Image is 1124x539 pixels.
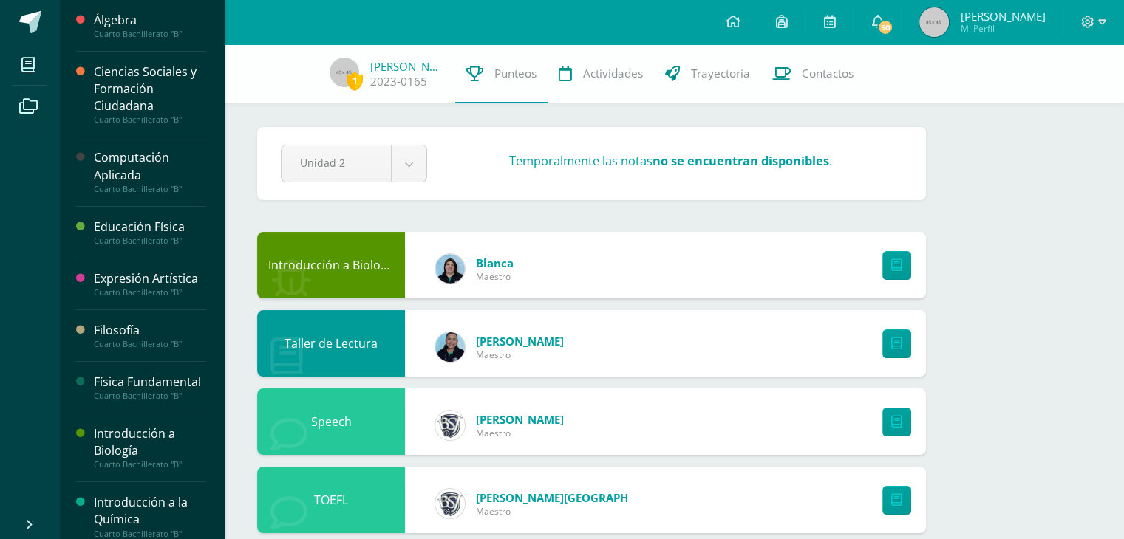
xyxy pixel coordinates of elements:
div: TOEFL [257,467,405,533]
a: 2023-0165 [370,74,427,89]
a: Introducción a la QuímicaCuarto Bachillerato "B" [94,494,206,538]
img: 6df1b4a1ab8e0111982930b53d21c0fa.png [435,254,465,284]
a: Actividades [548,44,654,103]
span: Maestro [476,427,564,439]
div: Cuarto Bachillerato "B" [94,236,206,246]
a: Contactos [761,44,865,103]
div: Educación Física [94,219,206,236]
span: Punteos [494,66,537,81]
a: Física FundamentalCuarto Bachillerato "B" [94,374,206,401]
div: Cuarto Bachillerato "B" [94,339,206,349]
div: Introducción a Biología [94,425,206,459]
a: Ciencias Sociales y Formación CiudadanaCuarto Bachillerato "B" [94,63,206,125]
span: [PERSON_NAME] [960,9,1045,24]
a: [PERSON_NAME] [476,334,564,349]
div: Introducción a la Química [94,494,206,528]
div: Cuarto Bachillerato "B" [94,287,206,298]
div: Álgebra [94,12,206,29]
div: Ciencias Sociales y Formación Ciudadana [94,63,206,114]
img: 16c3d0cd5e8cae4aecb86a0a5c6f5782.png [435,489,465,518]
a: Blanca [476,255,514,270]
div: Cuarto Bachillerato "B" [94,391,206,401]
a: [PERSON_NAME] [476,412,564,427]
div: Cuarto Bachillerato "B" [94,29,206,39]
a: Unidad 2 [282,145,426,182]
a: Punteos [455,44,548,103]
span: Trayectoria [691,66,750,81]
div: Física Fundamental [94,374,206,391]
div: Cuarto Bachillerato "B" [94,184,206,194]
a: Expresión ArtísticaCuarto Bachillerato "B" [94,270,206,298]
div: Cuarto Bachillerato "B" [94,114,206,125]
img: 45x45 [330,58,359,87]
h3: Temporalmente las notas . [509,153,832,169]
span: Mi Perfil [960,22,1045,35]
div: Speech [257,388,405,455]
span: 50 [877,19,893,35]
div: Cuarto Bachillerato "B" [94,459,206,470]
div: Introducción a Biología [257,232,405,298]
a: Computación AplicadaCuarto Bachillerato "B" [94,149,206,193]
div: Filosofía [94,322,206,339]
a: [PERSON_NAME] [370,59,444,74]
a: FilosofíaCuarto Bachillerato "B" [94,322,206,349]
div: Expresión Artística [94,270,206,287]
span: 1 [347,72,363,90]
span: Unidad 2 [300,145,372,180]
strong: no se encuentran disponibles [653,153,829,169]
a: Educación FísicaCuarto Bachillerato "B" [94,219,206,246]
span: Maestro [476,270,514,283]
a: Trayectoria [654,44,761,103]
span: Maestro [476,505,653,518]
img: cf0f0e80ae19a2adee6cb261b32f5f36.png [435,411,465,440]
div: Computación Aplicada [94,149,206,183]
div: Cuarto Bachillerato "B" [94,529,206,539]
a: ÁlgebraCuarto Bachillerato "B" [94,12,206,39]
div: Taller de Lectura [257,310,405,377]
span: Actividades [583,66,643,81]
a: Introducción a BiologíaCuarto Bachillerato "B" [94,425,206,470]
a: [PERSON_NAME][GEOGRAPHIC_DATA] [476,490,653,505]
span: Contactos [802,66,854,81]
span: Maestro [476,349,564,361]
img: 45x45 [919,7,949,37]
img: 9587b11a6988a136ca9b298a8eab0d3f.png [435,332,465,362]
